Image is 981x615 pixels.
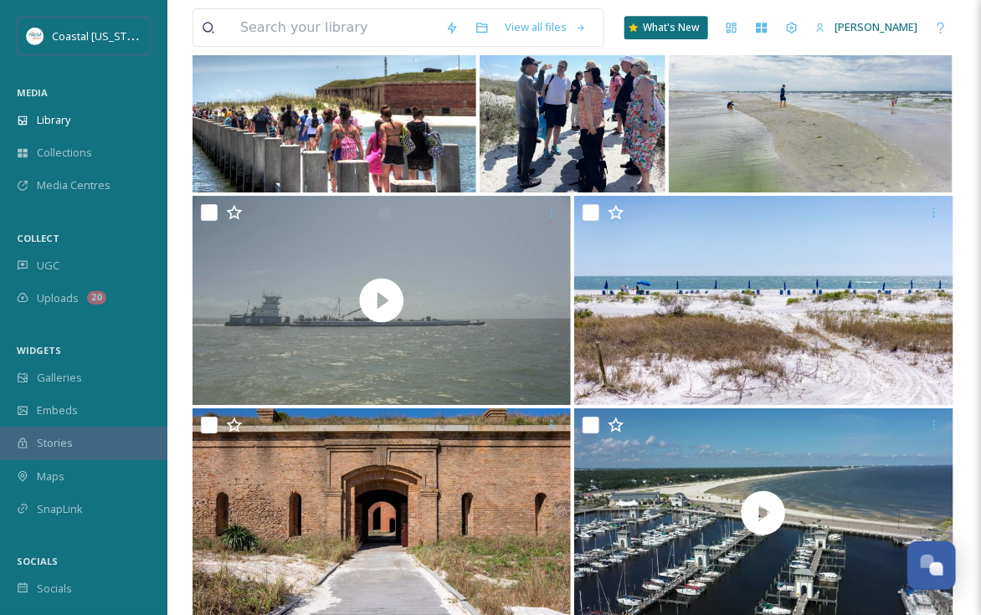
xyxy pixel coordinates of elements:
[232,9,437,46] input: Search your library
[497,11,595,44] a: View all files
[17,86,48,99] span: MEDIA
[37,435,73,451] span: Stories
[37,112,70,128] span: Library
[835,19,917,34] span: [PERSON_NAME]
[37,177,110,193] span: Media Centres
[17,232,59,244] span: COLLECT
[37,469,64,484] span: Maps
[37,402,78,418] span: Embeds
[193,196,571,405] img: thumbnail
[17,344,61,356] span: WIDGETS
[87,291,106,305] div: 20
[37,581,72,597] span: Socials
[807,11,926,44] a: [PERSON_NAME]
[624,16,708,39] a: What's New
[37,145,92,161] span: Collections
[37,258,59,274] span: UGC
[907,541,956,590] button: Open Chat
[37,370,82,386] span: Galleries
[37,501,83,517] span: SnapLink
[27,28,44,44] img: download%20%281%29.jpeg
[574,196,953,405] img: Umbrellas 4_Ship Island Excursions_2022_CB 1.jpg
[17,555,58,567] span: SOCIALS
[37,290,79,306] span: Uploads
[52,28,148,44] span: Coastal [US_STATE]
